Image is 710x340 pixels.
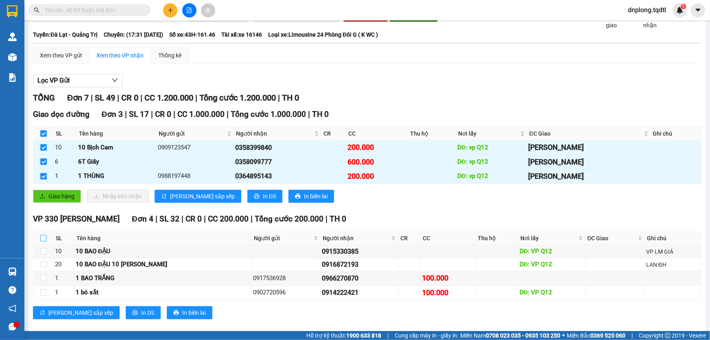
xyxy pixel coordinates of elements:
div: 0364895143 [235,171,320,181]
span: Nơi lấy [520,234,577,243]
span: Giao dọc đường [33,110,90,119]
span: | [308,110,310,119]
span: caret-down [695,7,702,14]
button: printerIn biên lai [288,190,334,203]
span: message [9,323,16,331]
span: Người nhận [323,234,390,243]
div: 1 bó sắt [76,288,251,298]
div: 200.000 [347,142,406,153]
div: 10 BAO ĐẬU [76,247,251,257]
div: 1 BAO TRẮNG [76,274,251,283]
div: LAN ĐH [646,260,700,269]
th: CR [321,127,346,140]
span: CC 200.000 [208,214,249,224]
span: Người gửi [254,234,312,243]
div: DĐ: VP Q12 [520,260,584,270]
div: [PERSON_NAME] [529,156,649,168]
span: VP 330 [PERSON_NAME] [33,214,120,224]
div: Thống kê [158,51,181,60]
span: | [204,214,206,224]
span: [PERSON_NAME] sắp xếp [170,192,235,201]
span: Đã giao [603,12,627,30]
span: printer [295,193,301,200]
th: CC [346,127,408,140]
span: sort-ascending [161,193,167,200]
img: warehouse-icon [8,53,17,61]
div: 0902720596 [253,288,319,298]
img: warehouse-icon [8,268,17,276]
span: Tổng cước 200.000 [255,214,323,224]
div: 0988197448 [158,171,232,181]
button: printerIn biên lai [167,306,212,319]
div: 10 BAO ĐẬU 10 [PERSON_NAME] [76,260,251,270]
img: warehouse-icon [8,33,17,41]
span: TỔNG [33,93,55,103]
div: 10 [55,143,75,153]
span: Chuyến: (17:31 [DATE]) [104,30,163,39]
span: Loại xe: Limousine 24 Phòng Đôi G ( K WC ) [268,30,378,39]
div: 6 [55,157,75,167]
span: | [227,110,229,119]
span: printer [254,193,260,200]
span: plus [168,7,173,13]
input: Tìm tên, số ĐT hoặc mã đơn [45,6,141,15]
span: Nơi lấy [458,129,519,138]
div: 200.000 [347,171,406,182]
span: | [195,93,197,103]
button: aim [201,3,215,18]
div: VP LM GIÁ [646,247,700,256]
div: 20 [55,260,73,270]
span: copyright [665,333,671,338]
div: Xem theo VP nhận [96,51,144,60]
span: | [140,93,142,103]
span: notification [9,305,16,312]
span: | [117,93,119,103]
span: Cung cấp máy in - giấy in: [395,331,458,340]
div: 600.000 [347,156,406,168]
span: Người gửi [159,129,225,138]
div: 1 THÙNG [78,171,155,181]
img: logo-vxr [7,5,17,18]
button: caret-down [691,3,705,18]
span: ⚪️ [562,334,565,337]
button: Lọc VP Gửi [33,74,122,87]
button: printerIn DS [247,190,282,203]
span: Lọc VP Gửi [37,75,70,86]
span: SL 49 [95,93,115,103]
th: SL [54,127,77,140]
span: Đơn 3 [102,110,123,119]
span: SL 17 [129,110,149,119]
span: question-circle [9,286,16,294]
div: 1 [55,274,73,283]
div: 6T Giấy [78,157,155,167]
span: Đơn 7 [67,93,89,103]
span: ĐC Giao [588,234,637,243]
div: 0914222421 [322,287,397,298]
button: downloadNhập kho nhận [87,190,149,203]
span: [PERSON_NAME] sắp xếp [48,308,113,317]
th: Ghi chú [651,127,701,140]
th: Tên hàng [74,232,252,245]
button: sort-ascending[PERSON_NAME] sắp xếp [155,190,241,203]
span: | [387,331,389,340]
span: dnplong.tqdtl [621,5,673,15]
div: 100.000 [422,287,474,298]
div: Xem theo VP gửi [40,51,82,60]
span: In DS [263,192,276,201]
div: DĐ: vp Q12 [457,171,526,181]
div: 1 [55,288,73,298]
sup: 1 [681,4,686,9]
span: Miền Bắc [567,331,625,340]
div: DĐ: vp Q12 [457,143,526,153]
strong: 1900 633 818 [346,332,381,339]
span: | [251,214,253,224]
span: Tài xế: xe 16146 [221,30,262,39]
span: SL 32 [159,214,179,224]
div: [PERSON_NAME] [529,142,649,153]
div: DĐ: VP Q12 [520,288,584,298]
th: CC [421,232,476,245]
span: | [151,110,153,119]
span: Người nhận [236,129,313,138]
th: Tên hàng [77,127,157,140]
span: Đơn 4 [132,214,153,224]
